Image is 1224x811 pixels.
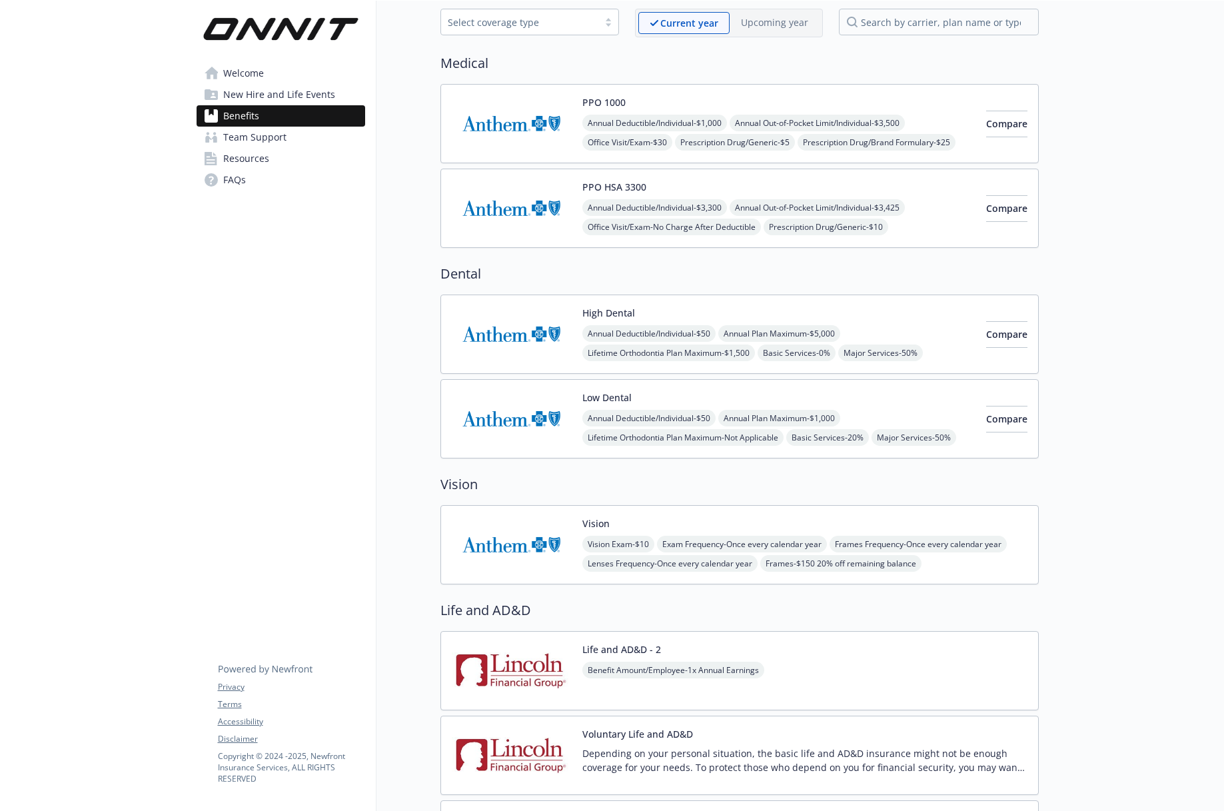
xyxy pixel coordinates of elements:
[582,555,758,572] span: Lenses Frequency - Once every calendar year
[440,53,1039,73] h2: Medical
[218,733,364,745] a: Disclaimer
[986,111,1027,137] button: Compare
[986,328,1027,341] span: Compare
[786,429,869,446] span: Basic Services - 20%
[223,127,287,148] span: Team Support
[452,516,572,573] img: Anthem Blue Cross carrier logo
[197,169,365,191] a: FAQs
[830,536,1007,552] span: Frames Frequency - Once every calendar year
[582,95,626,109] button: PPO 1000
[986,321,1027,348] button: Compare
[582,429,784,446] span: Lifetime Orthodontia Plan Maximum - Not Applicable
[986,202,1027,215] span: Compare
[218,698,364,710] a: Terms
[657,536,827,552] span: Exam Frequency - Once every calendar year
[582,662,764,678] span: Benefit Amount/Employee - 1x Annual Earnings
[582,325,716,342] span: Annual Deductible/Individual - $50
[582,115,727,131] span: Annual Deductible/Individual - $1,000
[223,169,246,191] span: FAQs
[448,15,592,29] div: Select coverage type
[839,9,1039,35] input: search by carrier, plan name or type
[197,84,365,105] a: New Hire and Life Events
[452,306,572,363] img: Anthem Blue Cross carrier logo
[218,750,364,784] p: Copyright © 2024 - 2025 , Newfront Insurance Services, ALL RIGHTS RESERVED
[452,391,572,447] img: Anthem Blue Cross carrier logo
[197,63,365,84] a: Welcome
[872,429,956,446] span: Major Services - 50%
[582,306,635,320] button: High Dental
[223,105,259,127] span: Benefits
[223,63,264,84] span: Welcome
[197,105,365,127] a: Benefits
[582,345,755,361] span: Lifetime Orthodontia Plan Maximum - $1,500
[730,199,905,216] span: Annual Out-of-Pocket Limit/Individual - $3,425
[582,134,672,151] span: Office Visit/Exam - $30
[986,412,1027,425] span: Compare
[741,15,808,29] p: Upcoming year
[452,180,572,237] img: Anthem Blue Cross carrier logo
[582,180,646,194] button: PPO HSA 3300
[798,134,955,151] span: Prescription Drug/Brand Formulary - $25
[582,199,727,216] span: Annual Deductible/Individual - $3,300
[675,134,795,151] span: Prescription Drug/Generic - $5
[582,219,761,235] span: Office Visit/Exam - No Charge After Deductible
[440,264,1039,284] h2: Dental
[582,391,632,405] button: Low Dental
[223,148,269,169] span: Resources
[986,195,1027,222] button: Compare
[730,12,820,34] span: Upcoming year
[582,727,693,741] button: Voluntary Life and AD&D
[760,555,921,572] span: Frames - $150 20% off remaining balance
[730,115,905,131] span: Annual Out-of-Pocket Limit/Individual - $3,500
[764,219,888,235] span: Prescription Drug/Generic - $10
[582,516,610,530] button: Vision
[838,345,923,361] span: Major Services - 50%
[718,325,840,342] span: Annual Plan Maximum - $5,000
[440,474,1039,494] h2: Vision
[197,148,365,169] a: Resources
[218,716,364,728] a: Accessibility
[986,406,1027,432] button: Compare
[452,95,572,152] img: Anthem Blue Cross carrier logo
[452,727,572,784] img: Lincoln Financial Group carrier logo
[582,642,661,656] button: Life and AD&D - 2
[718,410,840,426] span: Annual Plan Maximum - $1,000
[986,117,1027,130] span: Compare
[218,681,364,693] a: Privacy
[582,536,654,552] span: Vision Exam - $10
[452,642,572,699] img: Lincoln Financial Group carrier logo
[582,410,716,426] span: Annual Deductible/Individual - $50
[197,127,365,148] a: Team Support
[440,600,1039,620] h2: Life and AD&D
[582,746,1027,774] p: Depending on your personal situation, the basic life and AD&D insurance might not be enough cover...
[758,345,836,361] span: Basic Services - 0%
[660,16,718,30] p: Current year
[223,84,335,105] span: New Hire and Life Events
